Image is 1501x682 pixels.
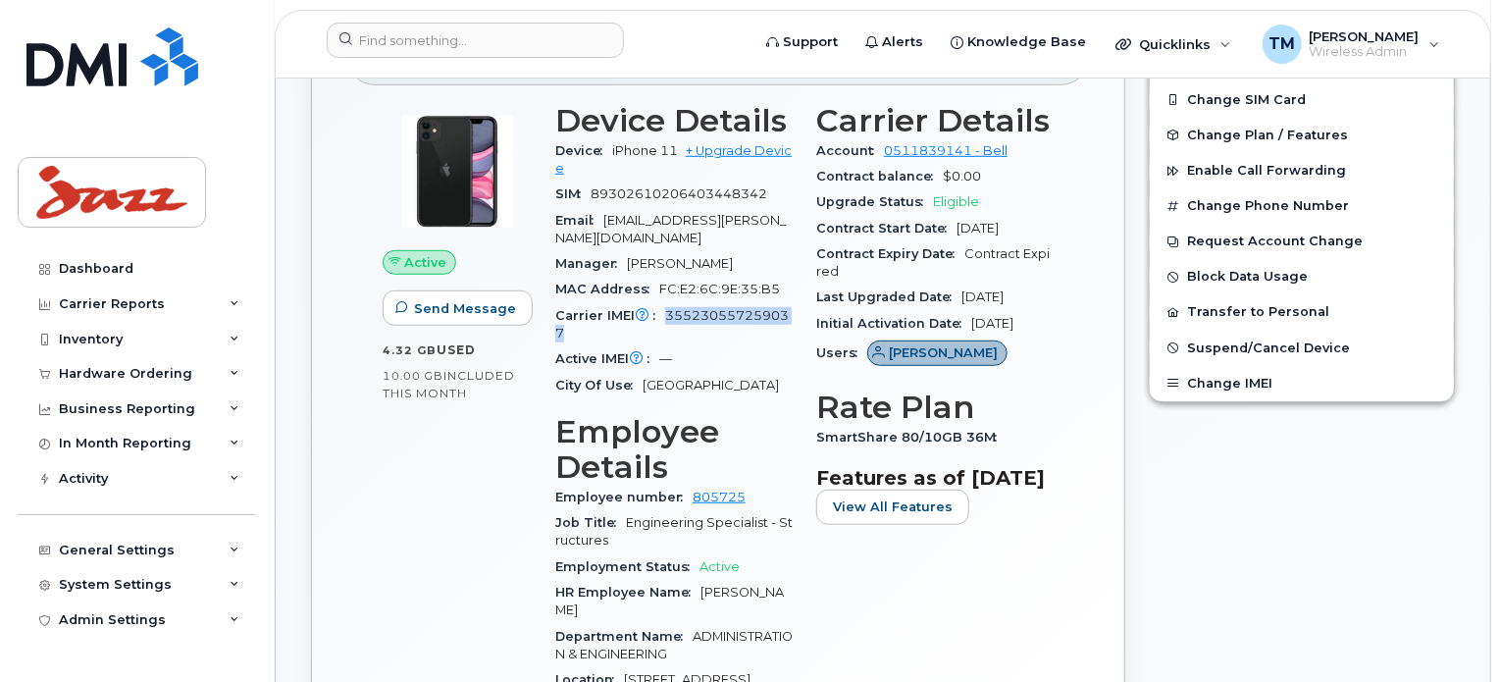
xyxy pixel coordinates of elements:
h3: Rate Plan [816,390,1054,425]
h3: Device Details [555,103,793,138]
a: Knowledge Base [937,23,1100,62]
span: ADMINISTRATION & ENGINEERING [555,629,793,661]
div: Tanner Montgomery [1249,25,1454,64]
span: [PERSON_NAME] [627,256,733,271]
span: used [437,342,476,357]
span: Active IMEI [555,351,659,366]
span: included this month [383,368,515,400]
span: TM [1268,32,1295,56]
span: Knowledge Base [967,32,1086,52]
span: [PERSON_NAME] [1310,28,1420,44]
span: SIM [555,186,591,201]
img: iPhone_11.jpg [398,113,516,231]
h3: Features as of [DATE] [816,466,1054,490]
span: Contract Expiry Date [816,246,964,261]
a: 805725 [693,490,746,504]
span: 89302610206403448342 [591,186,767,201]
span: [GEOGRAPHIC_DATA] [643,378,779,393]
span: Carrier IMEI [555,308,665,323]
button: Change Phone Number [1150,188,1454,224]
span: Quicklinks [1139,36,1211,52]
span: [DATE] [961,289,1004,304]
button: Change SIM Card [1150,82,1454,118]
span: Contract balance [816,169,943,184]
span: [DATE] [957,221,999,236]
input: Find something... [327,23,624,58]
span: View All Features [833,498,953,516]
a: 0511839141 - Bell [884,143,1008,158]
span: [EMAIL_ADDRESS][PERSON_NAME][DOMAIN_NAME] [555,213,786,245]
span: FC:E2:6C:9E:35:B5 [659,282,780,296]
div: Quicklinks [1102,25,1245,64]
button: Transfer to Personal [1150,294,1454,330]
span: Account [816,143,884,158]
button: Send Message [383,290,533,326]
button: Suspend/Cancel Device [1150,331,1454,366]
span: Initial Activation Date [816,316,971,331]
span: Support [783,32,838,52]
span: Last Upgraded Date [816,289,961,304]
span: Active [699,559,740,574]
span: Engineering Specialist - Structures [555,515,793,548]
span: Email [555,213,603,228]
a: Support [752,23,852,62]
span: Send Message [414,299,516,318]
span: $0.00 [943,169,981,184]
span: Device [555,143,612,158]
span: Enable Call Forwarding [1187,164,1346,179]
span: iPhone 11 [612,143,678,158]
button: View All Features [816,490,969,525]
span: Suspend/Cancel Device [1187,341,1350,355]
a: Alerts [852,23,937,62]
span: Wireless Admin [1310,44,1420,60]
span: Manager [555,256,627,271]
span: Employee number [555,490,693,504]
span: Contract Start Date [816,221,957,236]
h3: Carrier Details [816,103,1054,138]
span: Users [816,345,867,360]
span: Job Title [555,515,626,530]
h3: Employee Details [555,414,793,485]
button: Request Account Change [1150,224,1454,259]
button: Change IMEI [1150,366,1454,401]
button: Block Data Usage [1150,259,1454,294]
span: Alerts [882,32,923,52]
span: 10.00 GB [383,369,443,383]
span: SmartShare 80/10GB 36M [816,430,1007,445]
button: Enable Call Forwarding [1150,153,1454,188]
span: — [659,351,672,366]
span: Eligible [933,194,979,209]
button: Change Plan / Features [1150,118,1454,153]
span: [DATE] [971,316,1013,331]
span: Employment Status [555,559,699,574]
a: [PERSON_NAME] [867,345,1008,360]
span: City Of Use [555,378,643,393]
span: 355230557259037 [555,308,789,341]
span: [PERSON_NAME] [890,343,999,362]
span: 4.32 GB [383,343,437,357]
span: MAC Address [555,282,659,296]
span: HR Employee Name [555,585,700,600]
span: Department Name [555,629,693,644]
span: Upgrade Status [816,194,933,209]
span: Active [405,253,447,272]
span: Change Plan / Features [1187,128,1348,142]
